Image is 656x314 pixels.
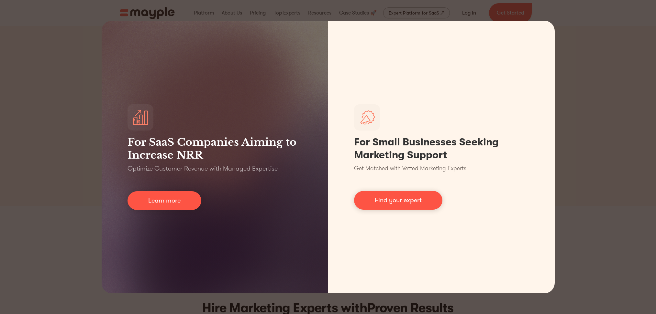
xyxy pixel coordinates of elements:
[128,136,302,162] h3: For SaaS Companies Aiming to Increase NRR
[128,164,278,173] p: Optimize Customer Revenue with Managed Expertise
[354,136,529,162] h1: For Small Businesses Seeking Marketing Support
[354,191,442,210] a: Find your expert
[354,164,466,173] p: Get Matched with Vetted Marketing Experts
[128,191,201,210] a: Learn more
